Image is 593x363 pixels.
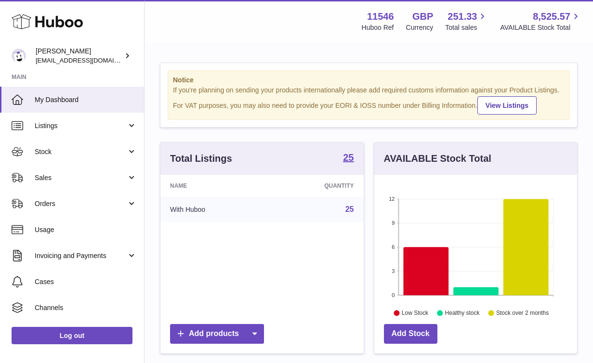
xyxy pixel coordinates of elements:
span: Invoicing and Payments [35,251,127,260]
div: If you're planning on sending your products internationally please add required customs informati... [173,86,565,115]
span: [EMAIL_ADDRESS][DOMAIN_NAME] [36,56,142,64]
div: [PERSON_NAME] [36,47,122,65]
th: Name [160,175,267,197]
strong: 11546 [367,10,394,23]
h3: AVAILABLE Stock Total [384,152,491,165]
span: Stock [35,147,127,156]
span: 251.33 [448,10,477,23]
strong: Notice [173,76,565,85]
a: Log out [12,327,132,344]
text: 6 [392,244,395,250]
img: Info@stpalo.com [12,49,26,63]
text: Low Stock [401,310,428,316]
a: 8,525.57 AVAILABLE Stock Total [500,10,581,32]
span: Listings [35,121,127,130]
text: 0 [392,292,395,298]
text: 12 [389,196,395,202]
span: AVAILABLE Stock Total [500,23,581,32]
h3: Total Listings [170,152,232,165]
strong: 25 [343,153,354,162]
span: Usage [35,225,137,234]
span: Orders [35,199,127,208]
span: 8,525.57 [533,10,570,23]
a: 251.33 Total sales [445,10,488,32]
th: Quantity [267,175,363,197]
text: 3 [392,268,395,274]
a: View Listings [477,96,537,115]
text: Stock over 2 months [496,310,549,316]
a: 25 [345,205,354,213]
a: Add Stock [384,324,437,344]
span: Total sales [445,23,488,32]
span: My Dashboard [35,95,137,104]
strong: GBP [412,10,433,23]
text: Healthy stock [445,310,480,316]
span: Cases [35,277,137,286]
span: Channels [35,303,137,312]
a: Add products [170,324,264,344]
span: Sales [35,173,127,182]
a: 25 [343,153,354,164]
div: Currency [406,23,434,32]
div: Huboo Ref [362,23,394,32]
td: With Huboo [160,197,267,222]
text: 9 [392,220,395,226]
